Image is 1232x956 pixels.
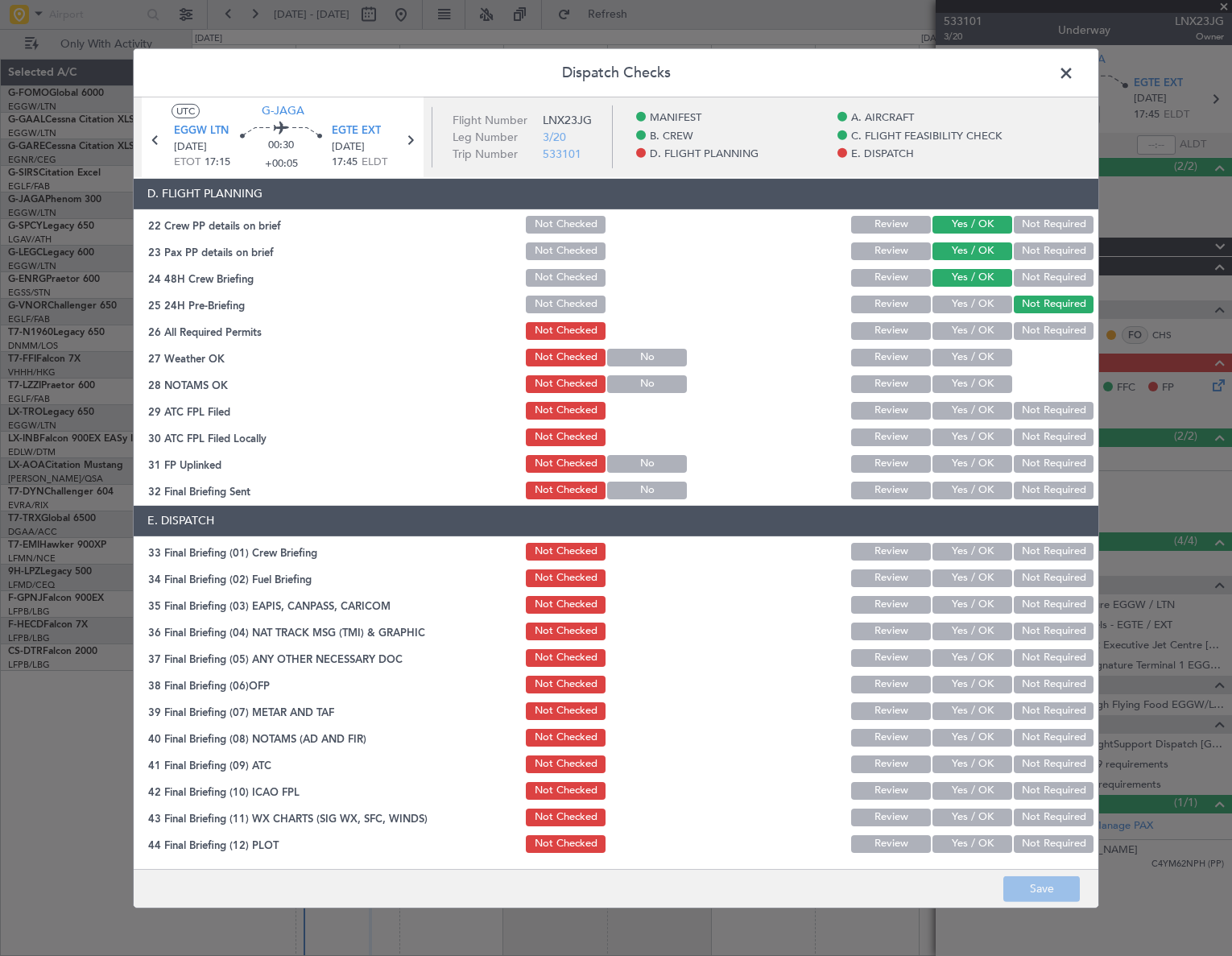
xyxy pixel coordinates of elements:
button: Yes / OK [932,428,1012,446]
button: Yes / OK [932,809,1012,826]
button: Not Required [1014,755,1094,773]
button: Yes / OK [932,216,1012,234]
button: Not Required [1014,702,1094,720]
button: Not Required [1014,482,1094,499]
button: Yes / OK [932,755,1012,773]
button: Not Required [1014,782,1094,800]
button: Not Required [1014,809,1094,826]
button: Yes / OK [932,296,1012,313]
button: Yes / OK [932,242,1012,260]
button: Yes / OK [932,702,1012,720]
button: Not Required [1014,242,1094,260]
button: Yes / OK [932,349,1012,366]
button: Not Required [1014,676,1094,693]
button: Yes / OK [932,482,1012,499]
button: Yes / OK [932,676,1012,693]
button: Not Required [1014,649,1094,667]
button: Not Required [1014,322,1094,340]
button: Yes / OK [932,649,1012,667]
button: Yes / OK [932,543,1012,561]
button: Not Required [1014,296,1094,313]
span: C. FLIGHT FEASIBILITY CHECK [851,129,1002,145]
button: Not Required [1014,543,1094,561]
button: Not Required [1014,569,1094,587]
button: Yes / OK [932,596,1012,614]
button: Not Required [1014,623,1094,640]
button: Not Required [1014,455,1094,473]
button: Not Required [1014,402,1094,420]
button: Yes / OK [932,375,1012,393]
button: Yes / OK [932,455,1012,473]
button: Yes / OK [932,835,1012,853]
button: Not Required [1014,428,1094,446]
button: Yes / OK [932,322,1012,340]
button: Not Required [1014,269,1094,287]
button: Not Required [1014,596,1094,614]
button: Yes / OK [932,569,1012,587]
button: Yes / OK [932,402,1012,420]
button: Yes / OK [932,269,1012,287]
button: Not Required [1014,216,1094,234]
button: Not Required [1014,835,1094,853]
header: Dispatch Checks [134,48,1098,97]
button: Not Required [1014,729,1094,747]
button: Yes / OK [932,782,1012,800]
button: Yes / OK [932,623,1012,640]
button: Yes / OK [932,729,1012,747]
